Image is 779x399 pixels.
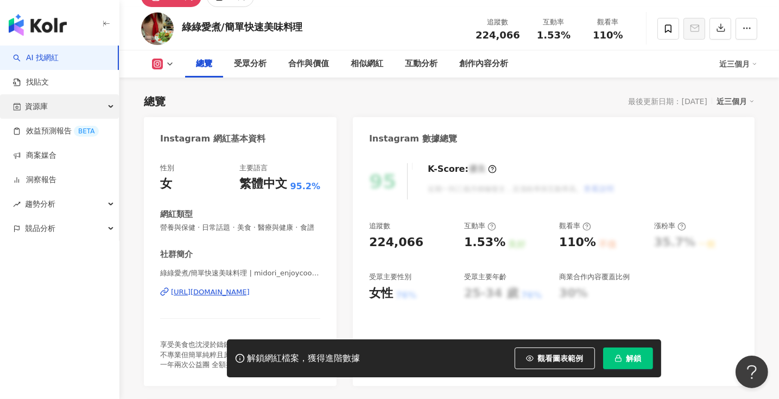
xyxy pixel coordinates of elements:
[533,17,574,28] div: 互動率
[459,57,508,70] div: 創作內容分析
[428,163,497,175] div: K-Score :
[719,55,757,73] div: 近三個月
[13,53,59,63] a: searchAI 找網紅
[9,14,67,36] img: logo
[25,94,48,119] span: 資源庫
[239,176,287,192] div: 繁體中文
[654,221,686,231] div: 漲粉率
[171,287,250,297] div: [URL][DOMAIN_NAME]
[290,181,320,192] span: 95.2%
[288,57,329,70] div: 合作與價值
[141,12,174,45] img: KOL Avatar
[25,192,55,216] span: 趨勢分析
[160,287,320,297] a: [URL][DOMAIN_NAME]
[464,234,505,251] div: 1.53%
[160,163,174,173] div: 性別
[717,94,755,108] div: 近三個月
[248,353,360,364] div: 解鎖網紅檔案，獲得進階數據
[476,29,520,41] span: 224,066
[559,221,591,231] div: 觀看率
[369,221,390,231] div: 追蹤數
[405,57,438,70] div: 互動分析
[369,133,457,145] div: Instagram 數據總覽
[13,175,56,185] a: 洞察報告
[559,234,596,251] div: 110%
[626,354,642,363] span: 解鎖
[537,30,571,41] span: 1.53%
[144,94,166,109] div: 總覽
[13,201,21,208] span: rise
[369,234,423,251] div: 224,066
[13,77,49,88] a: 找貼文
[160,223,320,233] span: 營養與保健 · 日常話題 · 美食 · 醫療與健康 · 食譜
[538,354,584,363] span: 觀看圖表範例
[182,20,303,34] div: 綠綠愛煮/簡單快速美味料理
[160,268,320,278] span: 綠綠愛煮/簡單快速美味料理 | midori_enjoycooking
[25,216,55,241] span: 競品分析
[160,133,265,145] div: Instagram 網紅基本資料
[13,126,99,137] a: 效益預測報告BETA
[160,209,193,220] div: 網紅類型
[587,17,629,28] div: 觀看率
[476,17,520,28] div: 追蹤數
[234,57,267,70] div: 受眾分析
[239,163,268,173] div: 主要語言
[160,249,193,260] div: 社群簡介
[351,57,383,70] div: 相似網紅
[603,347,653,369] button: 解鎖
[464,221,496,231] div: 互動率
[13,150,56,161] a: 商案媒合
[629,97,707,106] div: 最後更新日期：[DATE]
[369,285,393,302] div: 女性
[515,347,595,369] button: 觀看圖表範例
[593,30,623,41] span: 110%
[196,57,212,70] div: 總覽
[559,272,630,282] div: 商業合作內容覆蓋比例
[464,272,506,282] div: 受眾主要年齡
[160,176,172,192] div: 女
[369,272,411,282] div: 受眾主要性別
